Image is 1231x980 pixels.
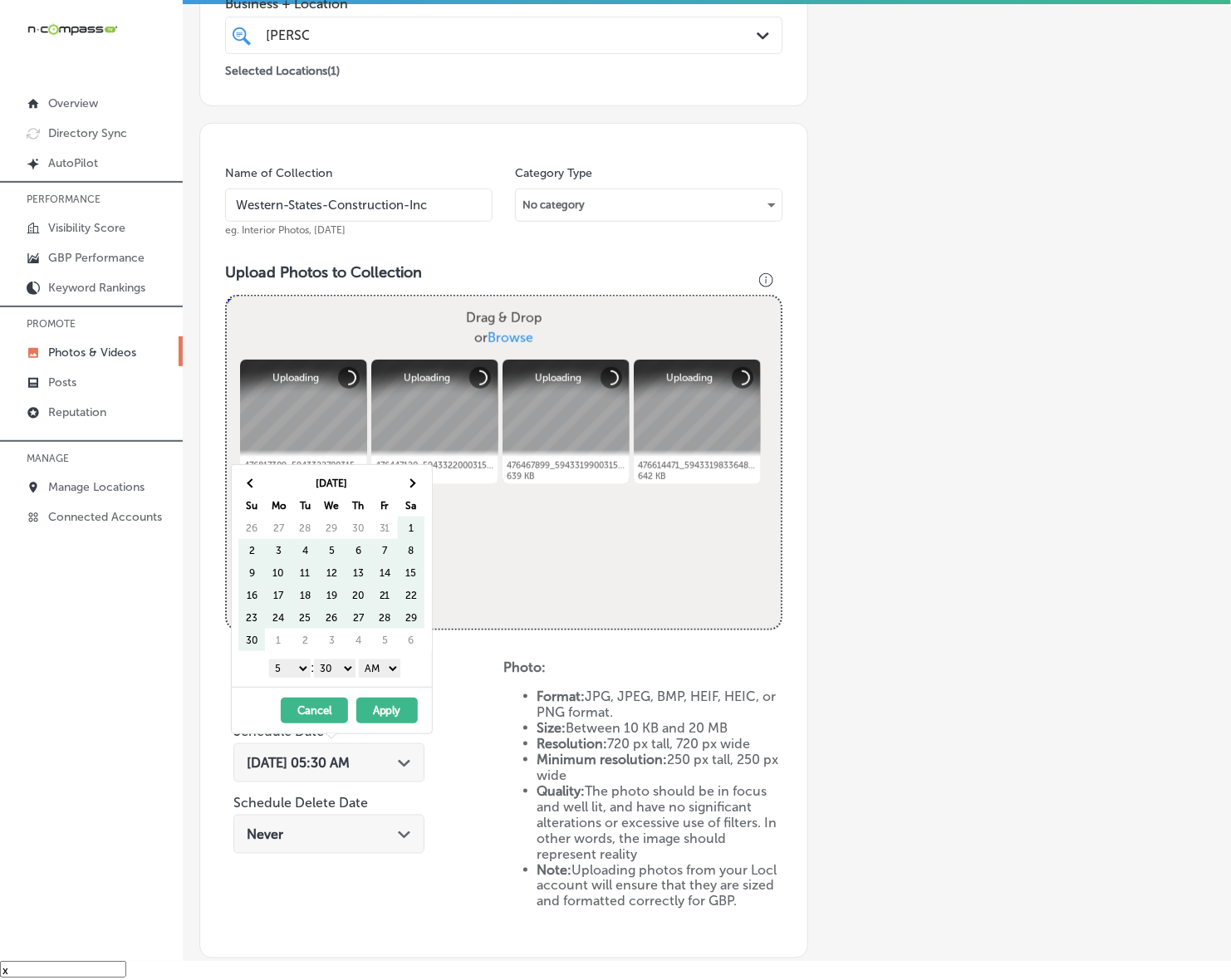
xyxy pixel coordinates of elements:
[238,561,265,584] td: 9
[225,166,332,180] label: Name of Collection
[48,96,98,110] p: Overview
[265,472,398,494] th: [DATE]
[292,629,318,651] td: 2
[345,606,371,629] td: 27
[48,126,127,140] p: Directory Sync
[238,606,265,629] td: 23
[238,539,265,561] td: 2
[318,629,345,651] td: 3
[371,494,398,517] th: Fr
[48,251,145,265] p: GBP Performance
[225,189,493,222] input: Title
[48,281,145,295] p: Keyword Rankings
[265,539,292,561] td: 3
[48,405,106,419] p: Reputation
[318,561,345,584] td: 12
[537,736,783,752] li: 720 px tall, 720 px wide
[238,517,265,539] td: 26
[238,629,265,651] td: 30
[356,698,418,723] button: Apply
[238,655,432,680] div: :
[516,192,782,218] div: No category
[345,561,371,584] td: 13
[345,494,371,517] th: Th
[318,584,345,606] td: 19
[292,494,318,517] th: Tu
[398,494,424,517] th: Sa
[398,517,424,539] td: 1
[504,659,547,675] strong: Photo:
[318,539,345,561] td: 5
[488,330,533,345] span: Browse
[398,584,424,606] td: 22
[292,606,318,629] td: 25
[537,736,608,752] strong: Resolution:
[225,224,346,236] span: eg. Interior Photos, [DATE]
[537,720,566,736] strong: Size:
[48,156,98,170] p: AutoPilot
[225,57,340,78] p: Selected Locations ( 1 )
[537,688,586,704] strong: Format:
[345,629,371,651] td: 4
[265,606,292,629] td: 24
[265,584,292,606] td: 17
[265,629,292,651] td: 1
[537,752,783,783] li: 250 px tall, 250 px wide
[537,688,783,720] li: JPG, JPEG, BMP, HEIF, HEIC, or PNG format.
[225,263,782,282] h3: Upload Photos to Collection
[537,752,668,767] strong: Minimum resolution:
[537,783,783,862] li: The photo should be in focus and well lit, and have no significant alterations or excessive use o...
[318,606,345,629] td: 26
[371,584,398,606] td: 21
[537,862,783,909] li: Uploading photos from your Locl account will ensure that they are sized and formatted correctly f...
[233,795,368,811] label: Schedule Delete Date
[48,345,136,360] p: Photos & Videos
[398,539,424,561] td: 8
[48,221,125,235] p: Visibility Score
[238,494,265,517] th: Su
[292,561,318,584] td: 11
[48,375,76,390] p: Posts
[345,517,371,539] td: 30
[318,494,345,517] th: We
[371,606,398,629] td: 28
[537,783,586,799] strong: Quality:
[537,862,572,878] strong: Note:
[371,561,398,584] td: 14
[398,561,424,584] td: 15
[292,539,318,561] td: 4
[459,301,549,355] label: Drag & Drop or
[318,517,345,539] td: 29
[371,629,398,651] td: 5
[48,480,145,494] p: Manage Locations
[238,584,265,606] td: 16
[371,539,398,561] td: 7
[345,584,371,606] td: 20
[247,755,350,771] span: [DATE] 05:30 AM
[265,561,292,584] td: 10
[345,539,371,561] td: 6
[292,584,318,606] td: 18
[247,826,283,842] span: Never
[265,517,292,539] td: 27
[371,517,398,539] td: 31
[398,606,424,629] td: 29
[292,517,318,539] td: 28
[27,22,118,37] img: 660ab0bf-5cc7-4cb8-ba1c-48b5ae0f18e60NCTV_CLogo_TV_Black_-500x88.png
[515,166,592,180] label: Category Type
[281,698,348,723] button: Cancel
[265,494,292,517] th: Mo
[48,510,162,524] p: Connected Accounts
[537,720,783,736] li: Between 10 KB and 20 MB
[398,629,424,651] td: 6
